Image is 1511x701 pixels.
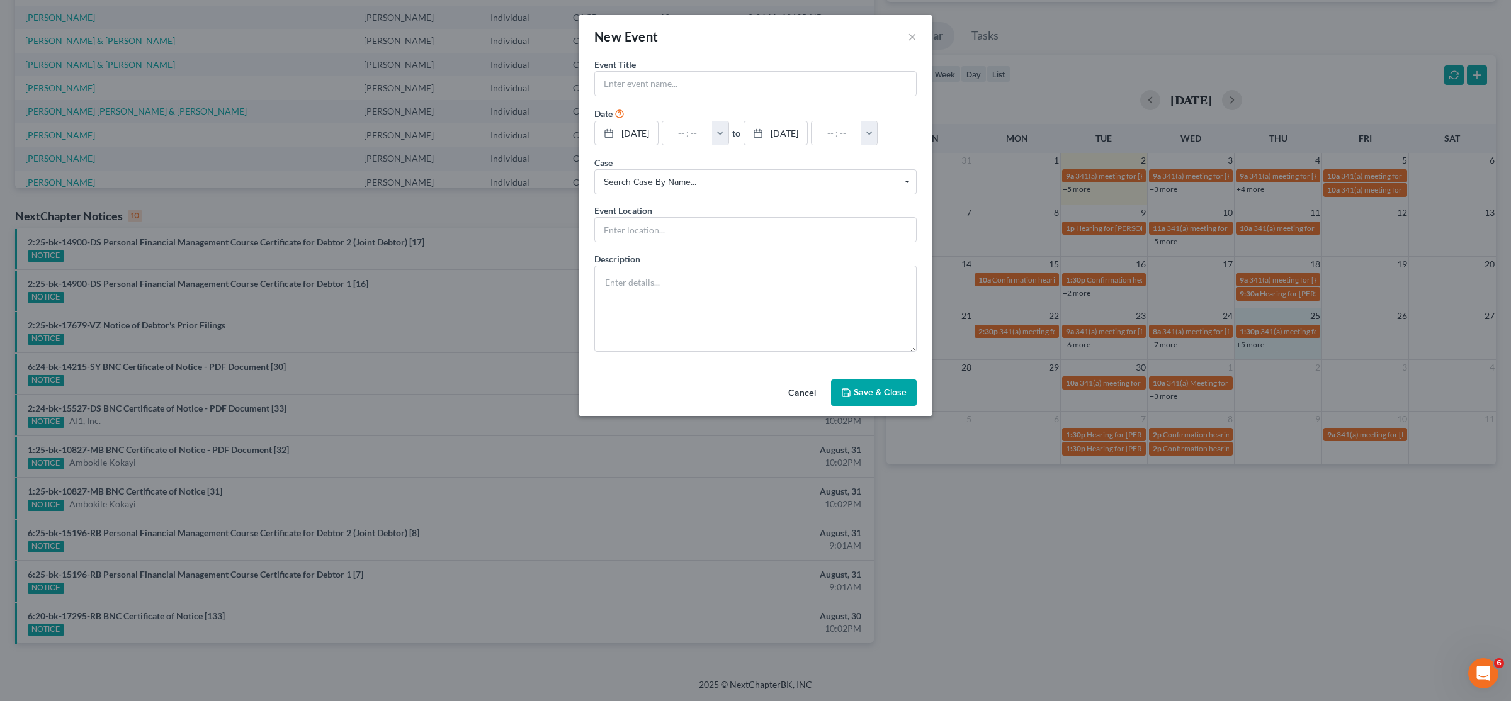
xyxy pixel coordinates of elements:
a: [DATE] [744,121,807,145]
input: Enter location... [595,218,916,242]
iframe: Intercom live chat [1468,658,1498,688]
button: Save & Close [831,379,917,406]
label: Date [594,107,613,120]
span: New Event [594,29,659,44]
span: Search case by name... [604,176,907,189]
button: Cancel [778,381,826,406]
span: Event Title [594,59,636,70]
input: -- : -- [662,121,713,145]
span: 6 [1494,658,1504,668]
button: × [908,29,917,44]
input: Enter event name... [595,72,916,96]
label: Case [594,156,613,169]
input: -- : -- [812,121,862,145]
span: Select box activate [594,169,917,194]
label: to [732,126,740,140]
a: [DATE] [595,121,658,145]
label: Event Location [594,204,652,217]
label: Description [594,252,640,266]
